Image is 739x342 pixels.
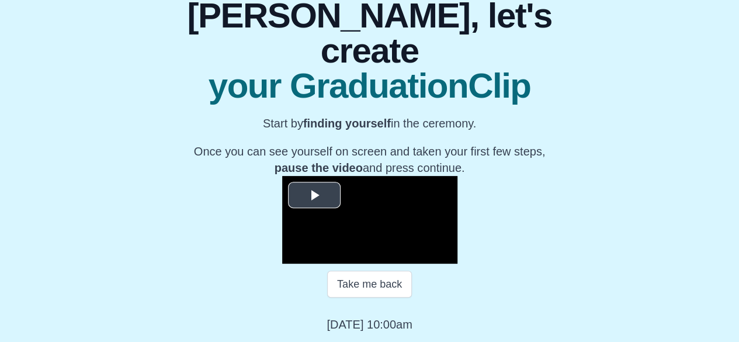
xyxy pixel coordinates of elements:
[282,176,457,264] div: Video Player
[327,316,412,333] p: [DATE] 10:00am
[185,115,554,132] p: Start by in the ceremony.
[327,271,412,298] button: Take me back
[185,143,554,176] p: Once you can see yourself on screen and taken your first few steps, and press continue.
[185,68,554,103] span: your GraduationClip
[303,117,391,130] b: finding yourself
[275,161,363,174] b: pause the video
[288,182,341,208] button: Play Video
